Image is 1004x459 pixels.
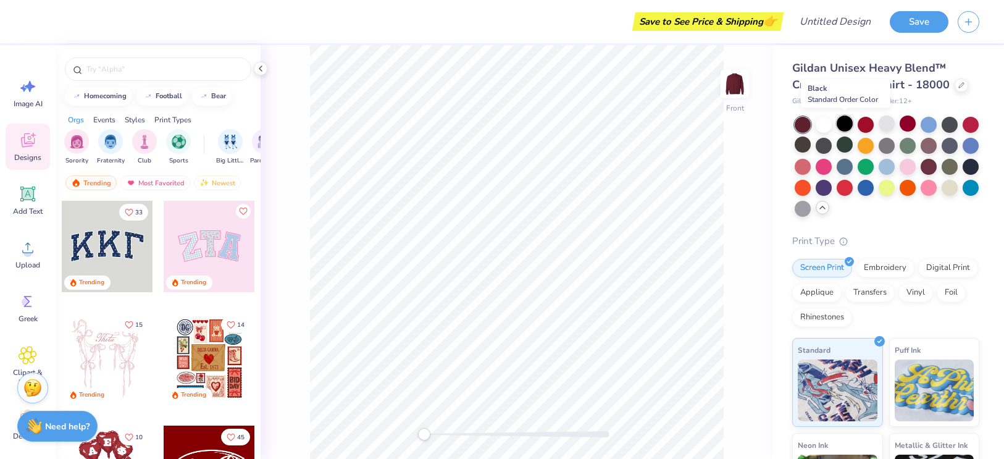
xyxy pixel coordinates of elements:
[722,72,747,96] img: Front
[181,278,206,287] div: Trending
[72,93,82,100] img: trend_line.gif
[119,204,148,221] button: Like
[192,87,232,106] button: bear
[104,135,117,149] img: Fraternity Image
[792,96,812,107] span: Gildan
[132,129,157,166] div: filter for Club
[194,175,241,190] div: Newest
[119,316,148,333] button: Like
[135,434,143,440] span: 10
[199,179,209,187] img: newest.gif
[79,390,104,400] div: Trending
[237,322,245,328] span: 14
[216,129,245,166] button: filter button
[169,156,188,166] span: Sports
[97,129,125,166] div: filter for Fraternity
[890,11,948,33] button: Save
[895,343,921,356] span: Puff Ink
[84,93,127,99] div: homecoming
[181,390,206,400] div: Trending
[65,175,117,190] div: Trending
[15,260,40,270] span: Upload
[93,114,115,125] div: Events
[792,234,979,248] div: Print Type
[257,135,272,149] img: Parent's Weekend Image
[166,129,191,166] button: filter button
[156,93,182,99] div: football
[792,61,950,92] span: Gildan Unisex Heavy Blend™ Crewneck Sweatshirt - 18000
[14,153,41,162] span: Designs
[97,129,125,166] button: filter button
[132,129,157,166] button: filter button
[64,129,89,166] div: filter for Sorority
[126,179,136,187] img: most_fav.gif
[937,284,966,302] div: Foil
[635,12,780,31] div: Save to See Price & Shipping
[801,80,890,108] div: Black
[13,431,43,441] span: Decorate
[418,428,430,440] div: Accessibility label
[221,316,250,333] button: Like
[792,284,842,302] div: Applique
[71,179,81,187] img: trending.gif
[237,434,245,440] span: 45
[135,209,143,216] span: 33
[798,439,828,452] span: Neon Ink
[138,156,151,166] span: Club
[918,259,978,277] div: Digital Print
[13,206,43,216] span: Add Text
[65,156,88,166] span: Sorority
[236,204,251,219] button: Like
[125,114,145,125] div: Styles
[250,129,278,166] div: filter for Parent's Weekend
[97,156,125,166] span: Fraternity
[199,93,209,100] img: trend_line.gif
[65,87,132,106] button: homecoming
[7,368,48,387] span: Clipart & logos
[79,278,104,287] div: Trending
[763,14,777,28] span: 👉
[895,360,974,421] img: Puff Ink
[14,99,43,109] span: Image AI
[19,314,38,324] span: Greek
[250,156,278,166] span: Parent's Weekend
[250,129,278,166] button: filter button
[798,360,877,421] img: Standard
[143,93,153,100] img: trend_line.gif
[70,135,84,149] img: Sorority Image
[45,421,90,432] strong: Need help?
[172,135,186,149] img: Sports Image
[726,103,744,114] div: Front
[221,429,250,445] button: Like
[85,63,243,75] input: Try "Alpha"
[216,156,245,166] span: Big Little Reveal
[845,284,895,302] div: Transfers
[792,259,852,277] div: Screen Print
[224,135,237,149] img: Big Little Reveal Image
[792,308,852,327] div: Rhinestones
[808,95,878,104] span: Standard Order Color
[136,87,188,106] button: football
[790,9,881,34] input: Untitled Design
[856,259,914,277] div: Embroidery
[64,129,89,166] button: filter button
[798,343,830,356] span: Standard
[135,322,143,328] span: 15
[216,129,245,166] div: filter for Big Little Reveal
[166,129,191,166] div: filter for Sports
[120,175,190,190] div: Most Favorited
[895,439,968,452] span: Metallic & Glitter Ink
[68,114,84,125] div: Orgs
[154,114,191,125] div: Print Types
[119,429,148,445] button: Like
[211,93,226,99] div: bear
[138,135,151,149] img: Club Image
[898,284,933,302] div: Vinyl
